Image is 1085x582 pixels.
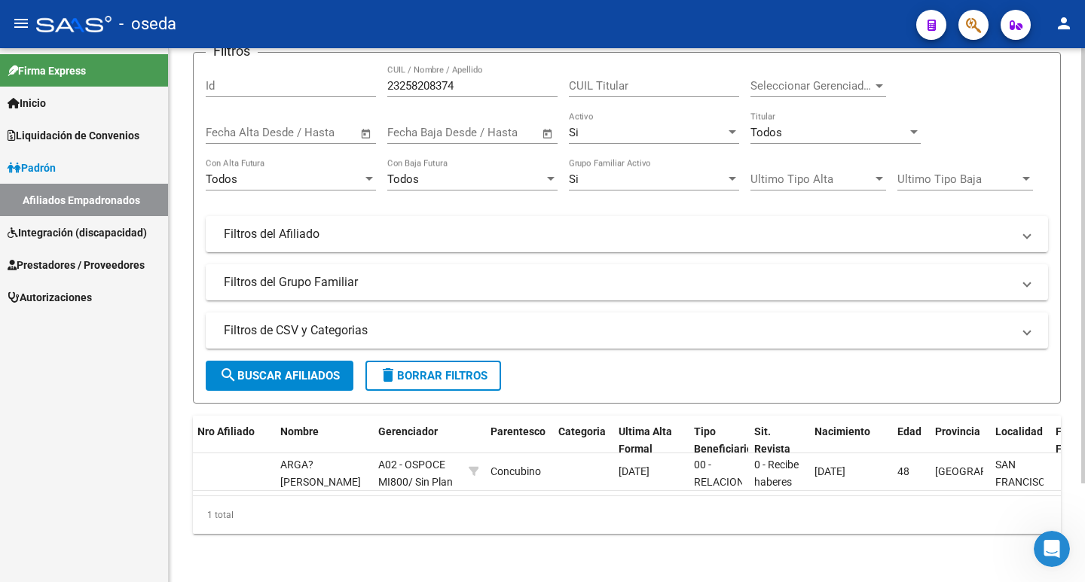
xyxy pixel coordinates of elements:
span: Liquidación de Convenios [8,127,139,144]
div: [DATE] [619,463,682,480]
span: Tipo Beneficiario [694,425,753,455]
span: Seleccionar Gerenciador [750,79,873,93]
span: Ultimo Tipo Baja [897,172,1019,186]
datatable-header-cell: Gerenciador [372,416,463,465]
span: Ultimo Tipo Alta [750,172,873,186]
div: 1 total [193,496,1061,534]
mat-expansion-panel-header: Filtros del Grupo Familiar [206,264,1048,300]
datatable-header-cell: Provincia [929,416,989,465]
span: Si [569,126,579,139]
iframe: Intercom live chat [1034,531,1070,567]
span: Localidad [995,425,1043,437]
span: Buscar Afiliados [219,369,340,382]
span: Prestadores / Proveedores [8,257,145,273]
span: Integración (discapacidad) [8,224,147,241]
button: Open calendar [358,125,375,142]
input: Fecha fin [280,126,353,139]
span: Nacimiento [815,425,870,437]
span: Concubino [491,465,541,477]
mat-panel-title: Filtros del Grupo Familiar [224,274,1012,291]
mat-expansion-panel-header: Filtros de CSV y Categorias [206,312,1048,349]
span: 00 - RELACION DE DEPENDENCIA [694,459,764,522]
mat-icon: person [1055,14,1073,32]
span: 0 - Recibe haberes regularmente [754,459,817,505]
button: Open calendar [539,125,557,142]
span: Autorizaciones [8,289,92,306]
span: Inicio [8,95,46,111]
mat-panel-title: Filtros de CSV y Categorias [224,322,1012,339]
datatable-header-cell: Nombre [274,416,372,465]
span: Ultima Alta Formal [619,425,672,455]
datatable-header-cell: Nro Afiliado [191,416,274,465]
span: [DATE] [815,465,845,477]
span: Parentesco [491,425,546,437]
span: Todos [750,126,782,139]
mat-icon: search [219,366,237,384]
mat-expansion-panel-header: Filtros del Afiliado [206,216,1048,252]
datatable-header-cell: Sit. Revista [748,416,808,465]
mat-icon: delete [379,366,397,384]
datatable-header-cell: Nacimiento [808,416,891,465]
span: Si [569,172,579,186]
input: Fecha inicio [387,126,448,139]
span: Categoria [558,425,606,437]
mat-icon: menu [12,14,30,32]
span: A02 - OSPOCE MI800 [378,459,445,488]
span: Borrar Filtros [379,369,487,382]
datatable-header-cell: Ultima Alta Formal [613,416,688,465]
button: Buscar Afiliados [206,361,353,391]
span: ARGA?[PERSON_NAME] [280,459,361,488]
button: Borrar Filtros [365,361,501,391]
span: 48 [897,465,909,477]
span: / Sin Plan [408,476,453,488]
datatable-header-cell: Edad [891,416,929,465]
span: Sit. Revista [754,425,790,455]
span: Nombre [280,425,319,437]
span: Firma Express [8,62,86,79]
span: Edad [897,425,921,437]
span: [GEOGRAPHIC_DATA] [935,465,1037,477]
mat-panel-title: Filtros del Afiliado [224,226,1012,242]
datatable-header-cell: Parentesco [484,416,552,465]
input: Fecha fin [462,126,535,139]
h3: Filtros [206,41,258,62]
span: SAN FRANCISCO [PERSON_NAME] [995,459,1076,505]
datatable-header-cell: Localidad [989,416,1050,465]
datatable-header-cell: Tipo Beneficiario [688,416,748,465]
span: Provincia [935,425,980,437]
input: Fecha inicio [206,126,267,139]
span: Padrón [8,160,56,176]
span: Nro Afiliado [197,425,255,437]
span: Todos [387,172,419,186]
span: Gerenciador [378,425,438,437]
span: Todos [206,172,237,186]
span: - oseda [119,8,176,41]
datatable-header-cell: Categoria [552,416,613,465]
